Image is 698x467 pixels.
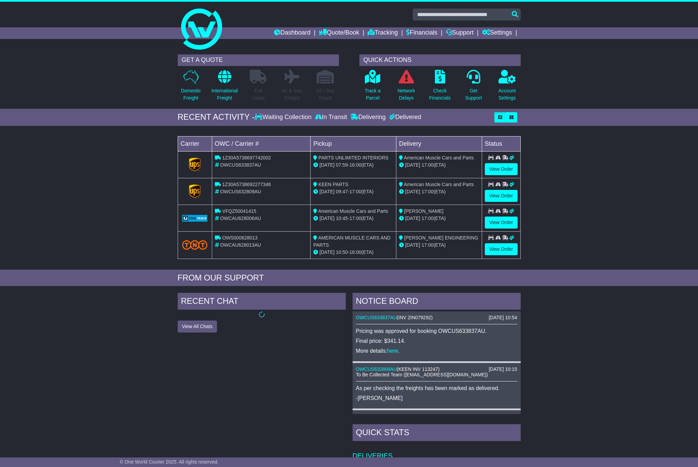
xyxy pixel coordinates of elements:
[222,235,258,241] span: OWS000628013
[356,385,517,391] p: As per checking the freights has been marked as delivered.
[399,215,479,222] div: (ETA)
[398,366,438,372] span: KEEN INV 113247
[365,69,381,105] a: Track aParcel
[356,366,397,372] a: OWCUS632809AU
[313,235,391,248] span: AMERICAN MUSCLE CARS AND PARTS
[356,338,517,344] p: Final price: $341.14.
[222,155,271,160] span: 1Z30A5738697742002
[482,27,512,39] a: Settings
[319,216,334,221] span: [DATE]
[465,87,482,102] p: Get Support
[405,216,420,221] span: [DATE]
[482,136,520,151] td: Status
[422,162,434,168] span: 17:00
[316,87,335,102] p: Air / Sea Depot
[180,69,201,105] a: DomesticFreight
[182,240,208,249] img: TNT_Domestic.png
[211,69,238,105] a: InternationalFreight
[498,69,516,105] a: AccountSettings
[498,87,516,102] p: Account Settings
[350,189,361,194] span: 17:00
[349,114,387,121] div: Delivering
[220,189,261,194] span: OWCUS632809AU
[336,162,348,168] span: 07:59
[311,136,396,151] td: Pickup
[255,114,313,121] div: Waiting Collection
[356,315,397,320] a: OWCUS633837AU
[336,216,348,221] span: 10:45
[319,249,334,255] span: [DATE]
[356,366,517,372] div: ( )
[178,273,521,283] div: FROM OUR SUPPORT
[485,243,518,255] a: View Order
[356,348,517,354] p: More details: .
[404,208,443,214] span: [PERSON_NAME]
[274,27,311,39] a: Dashboard
[211,87,238,102] p: International Freight
[222,182,271,187] span: 1Z30A5738692277346
[319,189,334,194] span: [DATE]
[406,27,437,39] a: Financials
[319,27,359,39] a: Quote/Book
[282,87,302,102] p: Air & Sea Freight
[353,443,521,460] td: Deliveries
[313,188,393,195] div: - (ETA)
[356,414,397,419] a: OWCUS632809AU
[178,136,212,151] td: Carrier
[396,136,482,151] td: Delivery
[336,189,348,194] span: 09:47
[222,208,256,214] span: VFQZ50041415
[398,414,438,419] span: KEEN INV 113247
[220,162,261,168] span: OWCUS633837AU
[405,162,420,168] span: [DATE]
[313,215,393,222] div: - (ETA)
[336,249,348,255] span: 10:50
[446,27,474,39] a: Support
[404,155,474,160] span: American Muscle Cars and Parts
[356,395,517,401] p: -[PERSON_NAME]
[350,162,361,168] span: 16:00
[398,315,431,320] span: INV 2IN079292
[313,249,393,256] div: - (ETA)
[359,54,521,66] div: QUICK ACTIONS
[489,414,517,419] div: [DATE] 15:11
[178,293,346,311] div: RECENT CHAT
[465,69,482,105] a: GetSupport
[318,182,348,187] span: KEEN PARTS
[485,190,518,202] a: View Order
[178,112,255,122] div: RECENT ACTIVITY -
[405,189,420,194] span: [DATE]
[212,136,311,151] td: OWC / Carrier #
[397,69,415,105] a: NetworkDelays
[422,216,434,221] span: 17:00
[368,27,398,39] a: Tracking
[318,208,388,214] span: American Muscle Cars and Parts
[422,242,434,248] span: 17:00
[422,189,434,194] span: 17:00
[387,348,398,354] a: here
[356,414,517,419] div: ( )
[399,188,479,195] div: (ETA)
[485,217,518,229] a: View Order
[399,242,479,249] div: (ETA)
[429,69,451,105] a: CheckFinancials
[350,216,361,221] span: 17:00
[404,182,474,187] span: American Muscle Cars and Parts
[220,216,261,221] span: OWCAU628006AU
[405,242,420,248] span: [DATE]
[319,162,334,168] span: [DATE]
[399,161,479,169] div: (ETA)
[397,87,415,102] p: Network Delays
[387,114,421,121] div: Delivered
[404,235,478,241] span: [PERSON_NAME] ENGINEERING
[181,87,201,102] p: Domestic Freight
[318,155,388,160] span: PARTS UNLIMITED INTERIORS
[250,87,267,102] p: Full Loads
[350,249,361,255] span: 16:00
[313,114,349,121] div: In Transit
[489,366,517,372] div: [DATE] 10:15
[365,87,381,102] p: Track a Parcel
[313,161,393,169] div: - (ETA)
[189,158,201,171] img: GetCarrierServiceLogo
[356,315,517,321] div: ( )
